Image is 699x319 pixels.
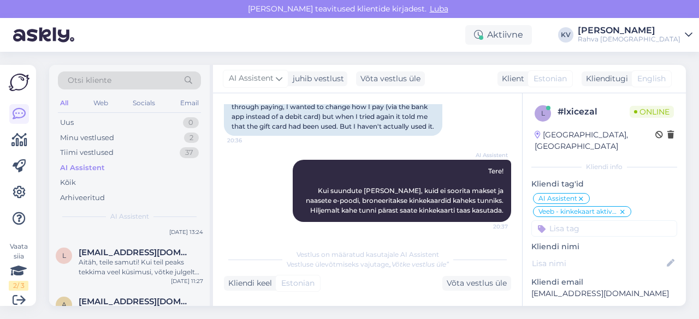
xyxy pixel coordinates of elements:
div: Võta vestlus üle [442,276,511,291]
div: Web [91,96,110,110]
span: Online [630,106,674,118]
div: 37 [180,147,199,158]
span: 20:37 [467,222,508,231]
div: Aitäh, teile samuti! Kui teil peaks tekkima veel küsimusi, võtke julgelt ühendust. [79,257,203,277]
div: Klient [497,73,524,85]
span: l [541,109,545,117]
img: Askly Logo [9,74,29,91]
span: AI Assistent [110,212,149,221]
p: Kliendi nimi [531,241,677,252]
span: AI Assistent [467,151,508,159]
span: airetammik@gmail.com [79,297,192,306]
div: KV [558,27,573,43]
div: Socials [131,96,157,110]
div: Rahva [DEMOGRAPHIC_DATA] [578,35,680,44]
i: „Võtke vestlus üle” [389,260,449,268]
div: Vaata siia [9,242,28,291]
input: Lisa tag [531,220,677,237]
input: Lisa nimi [532,257,665,269]
span: l [62,251,66,260]
div: All [58,96,70,110]
span: Otsi kliente [68,75,111,86]
div: 2 / 3 [9,281,28,291]
span: Vestlus on määratud kasutajale AI Assistent [297,250,439,258]
span: a [62,300,67,309]
div: [DATE] 11:27 [171,277,203,285]
div: [PERSON_NAME] [578,26,680,35]
div: Arhiveeritud [60,192,105,203]
div: [DATE] 13:24 [169,228,203,236]
div: Võta vestlus üle [356,71,425,86]
span: Estonian [534,73,567,85]
span: lauritsreet@gmail.com [79,248,192,257]
div: 2 [184,133,199,143]
div: Email [178,96,201,110]
div: 0 [183,117,199,128]
div: juhib vestlust [288,73,344,85]
span: AI Assistent [229,73,274,85]
div: Minu vestlused [60,133,114,143]
div: # lxicezal [558,105,630,118]
div: Kliendi keel [224,278,272,289]
div: Klienditugi [582,73,628,85]
div: [GEOGRAPHIC_DATA], [GEOGRAPHIC_DATA] [535,129,655,152]
p: Kliendi email [531,276,677,288]
span: 20:36 [227,136,268,145]
div: Kõik [60,177,76,188]
p: [EMAIL_ADDRESS][DOMAIN_NAME] [531,288,677,299]
span: Veeb - kinkekaart aktiveerub 2h jooksul [538,208,619,215]
span: English [637,73,666,85]
a: [PERSON_NAME]Rahva [DEMOGRAPHIC_DATA] [578,26,692,44]
div: AI Assistent [60,162,105,173]
span: Estonian [281,278,315,289]
p: Kliendi telefon [531,304,677,315]
div: Kliendi info [531,162,677,172]
span: Vestluse ülevõtmiseks vajutage [287,260,449,268]
span: Tere! Kui suundute [PERSON_NAME], kuid ei soorita makset ja naasete e-poodi, broneeritakse kinkek... [306,167,505,214]
div: Tiimi vestlused [60,147,114,158]
span: Luba [426,4,452,14]
div: Uus [60,117,74,128]
div: Aktiivne [465,25,532,45]
div: Hello. I have a gift card for a regular customer of the People's Bookstore, I started to make a p... [224,78,442,136]
span: AI Assistent [538,195,577,202]
p: Kliendi tag'id [531,178,677,190]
